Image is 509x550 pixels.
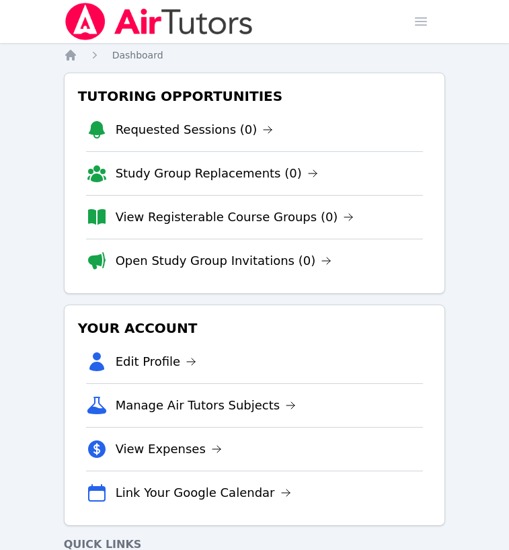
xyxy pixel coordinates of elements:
a: Manage Air Tutors Subjects [116,396,297,415]
span: Dashboard [112,50,163,61]
a: Link Your Google Calendar [116,483,291,502]
a: Requested Sessions (0) [116,120,274,139]
a: Study Group Replacements (0) [116,164,318,183]
a: Open Study Group Invitations (0) [116,251,332,270]
a: Dashboard [112,48,163,62]
h3: Tutoring Opportunities [75,84,434,108]
a: View Registerable Course Groups (0) [116,208,354,227]
h3: Your Account [75,316,434,340]
a: Edit Profile [116,352,197,371]
nav: Breadcrumb [64,48,446,62]
img: Air Tutors [64,3,254,40]
a: View Expenses [116,440,222,459]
